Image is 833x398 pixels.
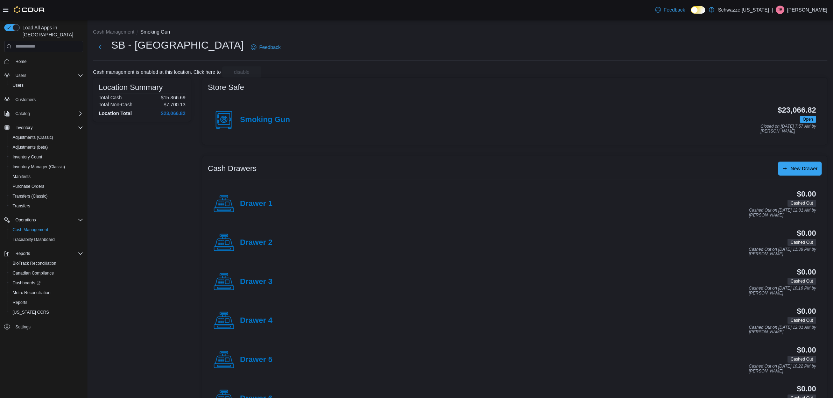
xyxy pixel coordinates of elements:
span: Dashboards [10,279,83,287]
h4: Drawer 5 [240,355,273,364]
button: Operations [13,216,39,224]
p: Cashed Out on [DATE] 12:01 AM by [PERSON_NAME] [749,208,816,218]
p: Cash management is enabled at this location. Click here to [93,69,221,75]
a: Feedback [652,3,688,17]
span: Reports [13,249,83,258]
a: BioTrack Reconciliation [10,259,59,268]
nav: Complex example [4,54,83,350]
button: [US_STATE] CCRS [7,307,86,317]
a: Transfers [10,202,33,210]
span: Purchase Orders [13,184,44,189]
a: Customers [13,95,38,104]
h4: Drawer 2 [240,238,273,247]
a: Traceabilty Dashboard [10,235,57,244]
span: Settings [15,324,30,330]
a: Metrc Reconciliation [10,289,53,297]
button: Transfers [7,201,86,211]
h1: SB - [GEOGRAPHIC_DATA] [111,38,244,52]
span: Transfers (Classic) [13,193,48,199]
span: Metrc Reconciliation [13,290,50,296]
button: Manifests [7,172,86,182]
a: Feedback [248,40,283,54]
span: Cashed Out [788,356,816,363]
h4: Drawer 4 [240,316,273,325]
span: Cash Management [10,226,83,234]
button: Transfers (Classic) [7,191,86,201]
span: Operations [13,216,83,224]
button: Inventory [1,123,86,133]
span: Users [15,73,26,78]
span: Cashed Out [788,200,816,207]
a: Inventory Manager (Classic) [10,163,68,171]
span: Washington CCRS [10,308,83,317]
span: Reports [15,251,30,256]
h4: $23,066.82 [161,111,185,116]
span: Canadian Compliance [13,270,54,276]
span: Inventory [13,123,83,132]
span: Cashed Out [791,278,813,284]
p: Schwazze [US_STATE] [718,6,769,14]
span: Inventory [15,125,33,130]
span: Cashed Out [791,317,813,324]
button: Home [1,56,86,66]
a: Inventory Count [10,153,45,161]
input: Dark Mode [691,6,706,14]
span: Feedback [664,6,685,13]
span: Adjustments (Classic) [10,133,83,142]
span: Load All Apps in [GEOGRAPHIC_DATA] [20,24,83,38]
span: Adjustments (beta) [13,144,48,150]
span: Manifests [10,172,83,181]
h6: Total Non-Cash [99,102,133,107]
nav: An example of EuiBreadcrumbs [93,28,827,37]
a: Purchase Orders [10,182,47,191]
a: Settings [13,323,33,331]
button: Cash Management [93,29,134,35]
h3: $23,066.82 [778,106,816,114]
h3: $0.00 [797,190,816,198]
h3: Location Summary [99,83,163,92]
span: Transfers [10,202,83,210]
a: Adjustments (Classic) [10,133,56,142]
p: Cashed Out on [DATE] 10:16 PM by [PERSON_NAME] [749,286,816,296]
p: $7,700.13 [164,102,185,107]
a: Cash Management [10,226,51,234]
span: Customers [13,95,83,104]
button: Next [93,40,107,54]
span: Operations [15,217,36,223]
span: Catalog [13,109,83,118]
button: Settings [1,321,86,332]
h4: Location Total [99,111,132,116]
div: Jake Burgess [776,6,784,14]
a: Reports [10,298,30,307]
button: Smoking Gun [140,29,170,35]
button: Users [7,80,86,90]
a: Users [10,81,26,90]
span: Reports [10,298,83,307]
span: Open [800,116,816,123]
h4: Drawer 3 [240,277,273,286]
span: Inventory Manager (Classic) [13,164,65,170]
span: Users [13,83,23,88]
button: Adjustments (beta) [7,142,86,152]
span: disable [234,69,249,76]
h3: $0.00 [797,307,816,315]
button: BioTrack Reconciliation [7,258,86,268]
span: Customers [15,97,36,102]
span: Cash Management [13,227,48,233]
span: Inventory Manager (Classic) [10,163,83,171]
span: BioTrack Reconciliation [13,261,56,266]
p: Cashed Out on [DATE] 11:38 PM by [PERSON_NAME] [749,247,816,257]
p: Cashed Out on [DATE] 12:01 AM by [PERSON_NAME] [749,325,816,335]
p: Cashed Out on [DATE] 10:22 PM by [PERSON_NAME] [749,364,816,374]
button: Traceabilty Dashboard [7,235,86,244]
button: Users [13,71,29,80]
img: Cova [14,6,45,13]
button: Inventory Count [7,152,86,162]
a: Transfers (Classic) [10,192,50,200]
button: Users [1,71,86,80]
span: Inventory Count [13,154,42,160]
button: Reports [1,249,86,258]
span: [US_STATE] CCRS [13,310,49,315]
a: Dashboards [10,279,43,287]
